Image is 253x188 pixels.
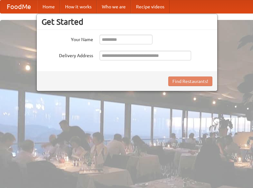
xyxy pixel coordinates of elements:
[37,0,60,13] a: Home
[131,0,170,13] a: Recipe videos
[97,0,131,13] a: Who we are
[168,76,212,86] button: Find Restaurants!
[60,0,97,13] a: How it works
[42,17,212,27] h3: Get Started
[0,0,37,13] a: FoodMe
[42,35,93,43] label: Your Name
[42,51,93,59] label: Delivery Address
